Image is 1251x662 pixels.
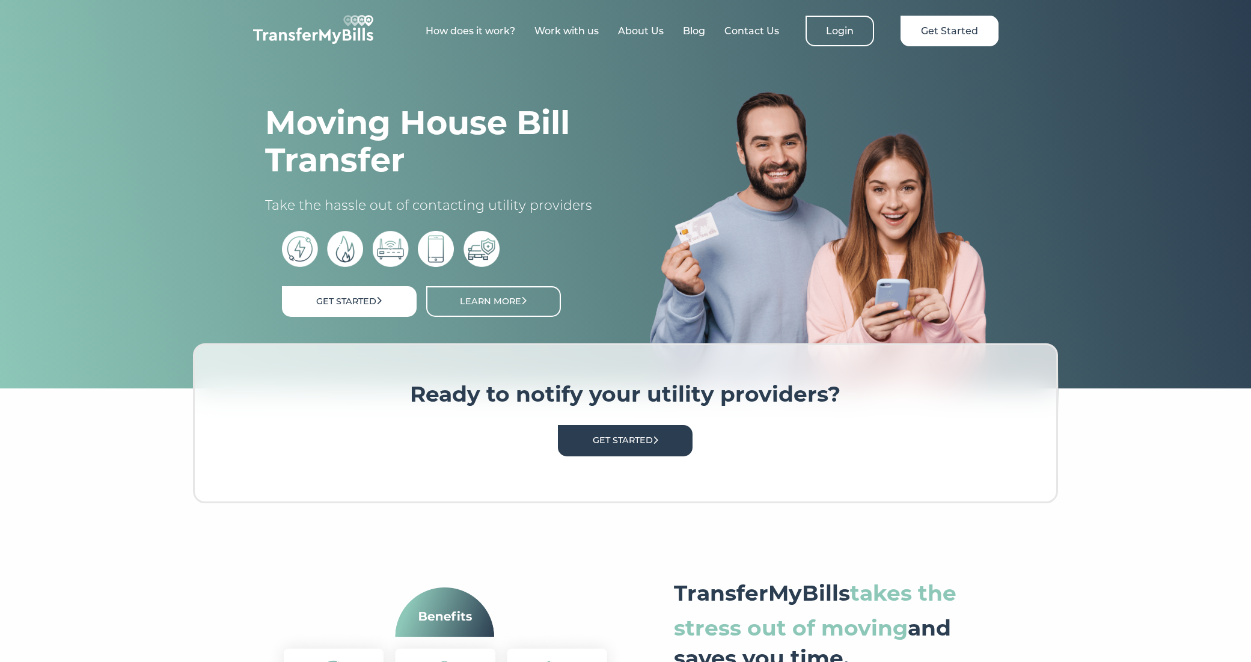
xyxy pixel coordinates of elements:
img: car insurance icon [463,231,500,267]
a: Learn More [426,286,561,317]
a: Blog [683,25,705,37]
h3: Ready to notify your utility providers? [231,381,1021,408]
a: Login [806,16,874,46]
strong: takes the stress out of moving [674,580,956,641]
a: Get Started [901,16,999,46]
h1: Moving House Bill Transfer [265,104,602,179]
a: Get Started [558,425,693,456]
img: broadband icon [373,231,409,267]
img: electric bills icon [282,231,318,267]
a: How does it work? [426,25,515,37]
a: Contact Us [724,25,779,37]
p: Take the hassle out of contacting utility providers [265,197,602,215]
a: Get Started [282,286,417,317]
img: TransferMyBills.com - Helping ease the stress of moving [253,15,373,44]
img: phone bill icon [418,231,454,267]
img: image%203.png [650,91,986,388]
img: gas bills icon [327,231,363,267]
a: About Us [618,25,664,37]
a: Work with us [534,25,599,37]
